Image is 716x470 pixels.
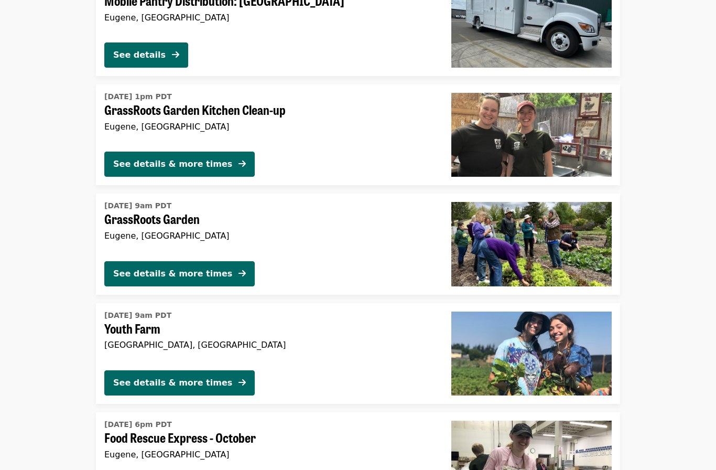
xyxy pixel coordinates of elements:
a: See details for "GrassRoots Garden Kitchen Clean-up" [96,84,620,185]
button: See details & more times [104,370,255,396]
img: Youth Farm organized by Food for Lane County [451,312,612,396]
time: [DATE] 9am PDT [104,200,171,211]
img: GrassRoots Garden organized by Food for Lane County [451,202,612,286]
i: arrow-right icon [238,159,246,169]
a: See details for "GrassRoots Garden" [96,194,620,294]
div: Eugene, [GEOGRAPHIC_DATA] [104,231,435,241]
span: Youth Farm [104,321,435,336]
div: See details & more times [113,158,232,170]
button: See details & more times [104,261,255,286]
time: [DATE] 6pm PDT [104,419,172,430]
img: GrassRoots Garden Kitchen Clean-up organized by Food for Lane County [451,93,612,177]
time: [DATE] 9am PDT [104,310,171,321]
i: arrow-right icon [238,378,246,388]
button: See details [104,42,188,68]
i: arrow-right icon [172,50,179,60]
a: See details for "Youth Farm" [96,303,620,404]
div: Eugene, [GEOGRAPHIC_DATA] [104,13,435,23]
div: See details & more times [113,268,232,280]
span: Food Rescue Express - October [104,430,435,445]
i: arrow-right icon [238,269,246,279]
span: GrassRoots Garden Kitchen Clean-up [104,102,435,117]
div: Eugene, [GEOGRAPHIC_DATA] [104,122,435,132]
div: [GEOGRAPHIC_DATA], [GEOGRAPHIC_DATA] [104,340,435,350]
div: See details [113,49,166,61]
div: Eugene, [GEOGRAPHIC_DATA] [104,450,435,460]
button: See details & more times [104,152,255,177]
div: See details & more times [113,377,232,389]
span: GrassRoots Garden [104,211,435,227]
time: [DATE] 1pm PDT [104,91,172,102]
